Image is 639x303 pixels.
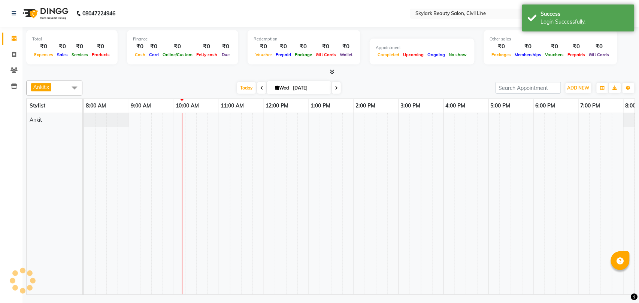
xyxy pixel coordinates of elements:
span: No show [447,52,469,57]
div: Total [32,36,112,42]
span: Prepaid [274,52,293,57]
div: ₹0 [338,42,354,51]
span: Packages [490,52,513,57]
span: Petty cash [194,52,219,57]
div: ₹0 [566,42,587,51]
span: Upcoming [401,52,426,57]
span: Services [70,52,90,57]
span: Completed [376,52,401,57]
div: ₹0 [274,42,293,51]
div: ₹0 [133,42,147,51]
a: 11:00 AM [219,100,246,111]
div: ₹0 [254,42,274,51]
div: ₹0 [55,42,70,51]
span: Prepaids [566,52,587,57]
a: 6:00 PM [534,100,557,111]
span: Due [220,52,231,57]
div: ₹0 [314,42,338,51]
span: ADD NEW [567,85,590,91]
span: Expenses [32,52,55,57]
span: Today [237,82,256,94]
button: ADD NEW [566,83,591,93]
img: logo [19,3,70,24]
div: ₹0 [70,42,90,51]
a: x [46,84,49,90]
span: Ongoing [426,52,447,57]
div: ₹0 [293,42,314,51]
span: Card [147,52,161,57]
a: 2:00 PM [354,100,378,111]
a: 4:00 PM [444,100,467,111]
span: Vouchers [543,52,566,57]
span: Ankit [33,84,46,90]
input: 2025-09-03 [291,82,328,94]
span: Gift Cards [314,52,338,57]
a: 7:00 PM [579,100,602,111]
span: Online/Custom [161,52,194,57]
div: Other sales [490,36,611,42]
div: ₹0 [32,42,55,51]
div: ₹0 [147,42,161,51]
span: Gift Cards [587,52,611,57]
a: 12:00 PM [264,100,291,111]
div: ₹0 [587,42,611,51]
div: ₹0 [219,42,232,51]
span: Ankit [30,116,42,123]
span: Products [90,52,112,57]
input: Search Appointment [496,82,561,94]
div: ₹0 [490,42,513,51]
b: 08047224946 [82,3,115,24]
span: Sales [55,52,70,57]
span: Wallet [338,52,354,57]
a: 3:00 PM [399,100,423,111]
a: 5:00 PM [489,100,512,111]
div: Appointment [376,45,469,51]
div: ₹0 [543,42,566,51]
span: Wed [273,85,291,91]
span: Stylist [30,102,45,109]
a: 9:00 AM [129,100,153,111]
div: Success [541,10,629,18]
div: ₹0 [513,42,543,51]
span: Voucher [254,52,274,57]
div: ₹0 [90,42,112,51]
span: Package [293,52,314,57]
div: Redemption [254,36,354,42]
a: 10:00 AM [174,100,201,111]
div: ₹0 [161,42,194,51]
span: Cash [133,52,147,57]
a: 8:00 AM [84,100,108,111]
div: Login Successfully. [541,18,629,26]
div: Finance [133,36,232,42]
div: ₹0 [194,42,219,51]
span: Memberships [513,52,543,57]
a: 1:00 PM [309,100,333,111]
